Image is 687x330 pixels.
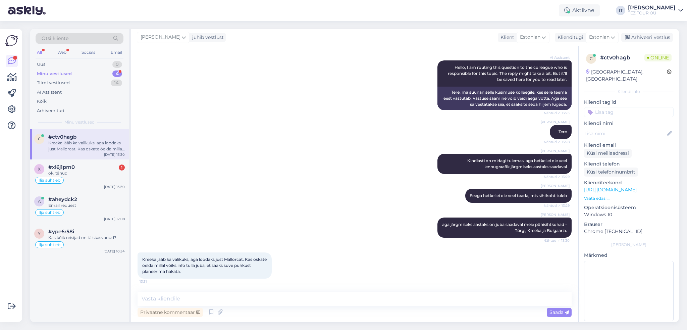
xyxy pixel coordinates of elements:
[544,139,570,144] span: Nähtud ✓ 13:28
[48,235,125,241] div: Kas kõik reisijad on täiskasvanud?
[39,178,60,182] span: Ilja suhtleb
[584,242,674,248] div: [PERSON_NAME]
[584,160,674,168] p: Kliendi telefon
[37,70,72,77] div: Minu vestlused
[584,149,632,158] div: Küsi meiliaadressi
[448,65,568,82] span: Hello, I am routing this question to the colleague who is responsible for this topic. The reply m...
[48,140,125,152] div: Kreeka jääb ka valikuks, aga loodaks just Mallorcat. Kas oskate öelda millal võiks info tulla jub...
[584,179,674,186] p: Klienditeekond
[190,34,224,41] div: juhib vestlust
[470,193,567,198] span: Seega hetkel ei ole veel teada, mis sihtkoht tuleb
[48,134,76,140] span: #ctv0hagb
[39,243,60,247] span: Ilja suhtleb
[38,199,41,204] span: a
[48,229,74,235] span: #ype6r58i
[141,34,180,41] span: [PERSON_NAME]
[437,87,572,110] div: Tere, ma suunan selle küsimuse kolleegile, kes selle teema eest vastutab. Vastuse saamine võib ve...
[36,48,43,57] div: All
[104,152,125,157] div: [DATE] 13:30
[559,129,567,134] span: Tere
[541,212,570,217] span: [PERSON_NAME]
[584,142,674,149] p: Kliendi email
[56,48,68,57] div: Web
[37,107,64,114] div: Arhiveeritud
[138,308,203,317] div: Privaatne kommentaar
[112,70,122,77] div: 4
[48,164,75,170] span: #xl6j1pm0
[109,48,123,57] div: Email
[48,196,77,202] span: #aheydck2
[42,35,68,42] span: Otsi kliente
[586,68,667,83] div: [GEOGRAPHIC_DATA], [GEOGRAPHIC_DATA]
[584,130,666,137] input: Lisa nimi
[628,10,676,16] div: TEZ TOUR OÜ
[644,54,672,61] span: Online
[584,252,674,259] p: Märkmed
[104,249,125,254] div: [DATE] 10:54
[48,202,125,208] div: Email request
[37,98,47,105] div: Kõik
[104,217,125,222] div: [DATE] 12:08
[5,34,18,47] img: Askly Logo
[555,34,583,41] div: Klienditugi
[39,210,60,215] span: Ilja suhtleb
[621,33,673,42] div: Arhiveeri vestlus
[584,211,674,218] p: Windows 10
[541,148,570,153] span: [PERSON_NAME]
[584,187,637,193] a: [URL][DOMAIN_NAME]
[628,5,683,16] a: [PERSON_NAME]TEZ TOUR OÜ
[584,168,638,177] div: Küsi telefoninumbrit
[544,203,570,208] span: Nähtud ✓ 13:29
[37,61,45,68] div: Uus
[467,158,568,169] span: Kindlasti on midagi tulemas, aga hetkel ei ole veel lennugraafik järgmiseks aastaks saadaval
[38,136,41,141] span: c
[549,309,569,315] span: Saada
[543,238,570,243] span: Nähtud ✓ 13:30
[104,184,125,189] div: [DATE] 13:30
[64,119,95,125] span: Minu vestlused
[38,231,41,236] span: y
[600,54,644,62] div: # ctv0hagb
[541,183,570,188] span: [PERSON_NAME]
[37,80,70,86] div: Tiimi vestlused
[584,120,674,127] p: Kliendi nimi
[584,204,674,211] p: Operatsioonisüsteem
[584,107,674,117] input: Lisa tag
[559,4,600,16] div: Aktiivne
[541,120,570,125] span: [PERSON_NAME]
[590,56,593,61] span: c
[498,34,514,41] div: Klient
[119,164,125,171] div: 1
[589,34,610,41] span: Estonian
[544,174,570,179] span: Nähtud ✓ 13:29
[616,6,625,15] div: IT
[38,167,41,172] span: x
[584,228,674,235] p: Chrome [TECHNICAL_ID]
[80,48,97,57] div: Socials
[140,279,165,284] span: 13:31
[37,89,62,96] div: AI Assistent
[520,34,540,41] span: Estonian
[111,80,122,86] div: 14
[544,110,570,115] span: Nähtud ✓ 13:25
[112,61,122,68] div: 0
[142,257,268,274] span: Kreeka jääb ka valikuks, aga loodaks just Mallorcat. Kas oskate öelda millal võiks info tulla jub...
[584,99,674,106] p: Kliendi tag'id
[584,195,674,201] p: Vaata edasi ...
[584,89,674,95] div: Kliendi info
[584,221,674,228] p: Brauser
[48,170,125,176] div: ok, tänud
[544,55,570,60] span: AI Assistent
[442,222,568,233] span: aga järgmiseks aastaks on juba saadaval meie põhisihtkohad - Türgi, Kreeka ja Bulgaaria.
[628,5,676,10] div: [PERSON_NAME]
